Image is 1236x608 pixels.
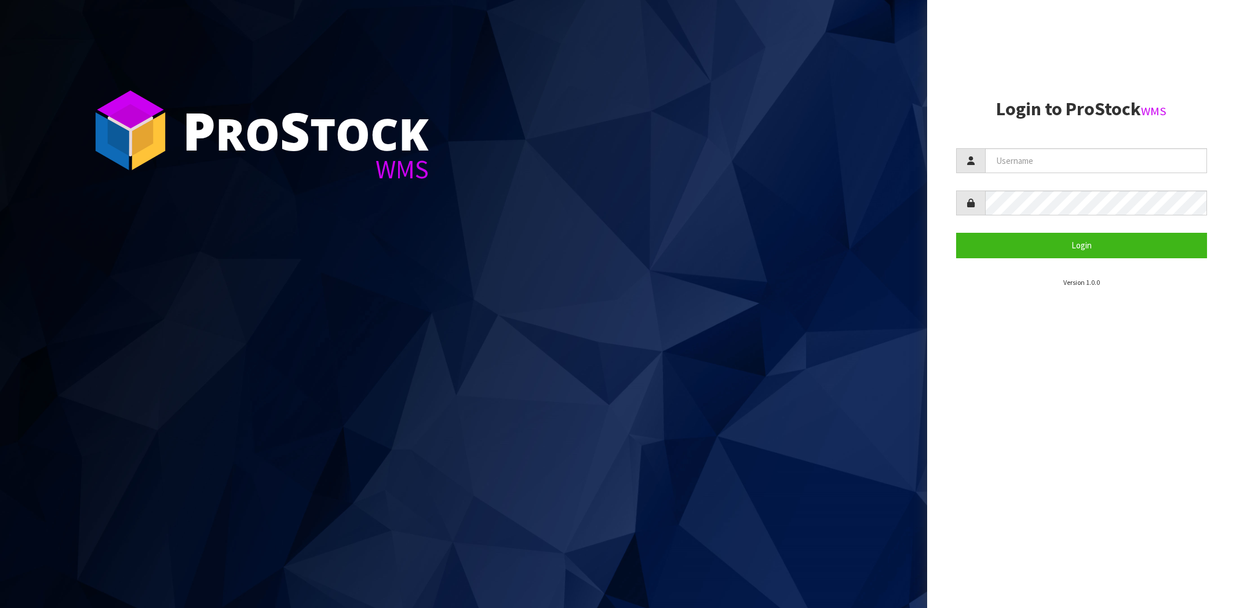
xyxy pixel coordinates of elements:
small: WMS [1141,104,1166,119]
input: Username [985,148,1207,173]
img: ProStock Cube [87,87,174,174]
small: Version 1.0.0 [1063,278,1100,287]
h2: Login to ProStock [956,99,1207,119]
span: P [183,95,216,166]
span: S [280,95,310,166]
div: ro tock [183,104,429,156]
button: Login [956,233,1207,258]
div: WMS [183,156,429,182]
